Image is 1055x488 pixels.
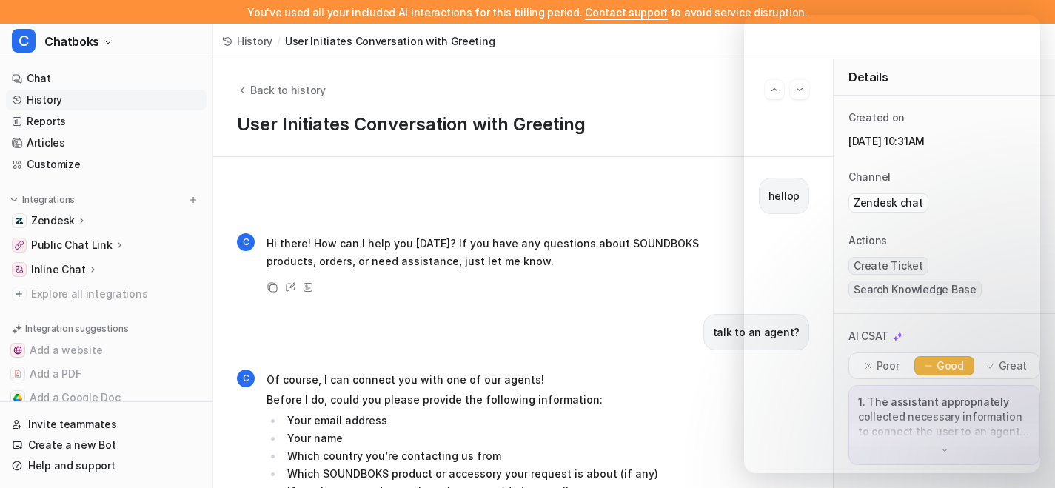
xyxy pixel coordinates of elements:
h1: User Initiates Conversation with Greeting [237,114,809,136]
a: Invite teammates [6,414,207,435]
p: Public Chat Link [31,238,113,253]
span: Chatboks [44,31,99,52]
button: Add a PDFAdd a PDF [6,362,207,386]
p: Of course, I can connect you with one of our agents! [267,371,665,389]
img: explore all integrations [12,287,27,301]
img: Public Chat Link [15,241,24,250]
li: Your name [283,429,665,447]
img: Add a PDF [13,370,22,378]
a: Reports [6,111,207,132]
p: Integrations [22,194,75,206]
a: Customize [6,154,207,175]
img: Inline Chat [15,265,24,274]
span: Back to history [250,82,326,98]
button: Add a Google DocAdd a Google Doc [6,386,207,410]
img: Add a website [13,346,22,355]
iframe: Intercom live chat [744,15,1040,473]
p: Hi there! How can I help you [DATE]? If you have any questions about SOUNDBOKS products, orders, ... [267,235,700,270]
button: Back to history [237,82,326,98]
p: Inline Chat [31,262,86,277]
img: menu_add.svg [188,195,198,205]
span: / [277,33,281,49]
span: C [237,233,255,251]
img: expand menu [9,195,19,205]
li: Which country you’re contacting us from [283,447,665,465]
span: C [237,370,255,387]
a: Articles [6,133,207,153]
p: Before I do, could you please provide the following information: [267,391,665,409]
p: Zendesk [31,213,75,228]
button: Add a websiteAdd a website [6,338,207,362]
a: Help and support [6,455,207,476]
a: Create a new Bot [6,435,207,455]
span: Explore all integrations [31,282,201,306]
a: History [222,33,272,49]
span: Contact support [585,6,668,19]
a: Chat [6,68,207,89]
span: User Initiates Conversation with Greeting [285,33,495,49]
button: Integrations [6,193,79,207]
a: Explore all integrations [6,284,207,304]
img: Add a Google Doc [13,393,22,402]
img: Zendesk [15,216,24,225]
li: Your email address [283,412,665,429]
p: talk to an agent? [713,324,800,341]
span: History [237,33,272,49]
span: C [12,29,36,53]
p: Integration suggestions [25,322,128,335]
li: Which SOUNDBOKS product or accessory your request is about (if any) [283,465,665,483]
a: History [6,90,207,110]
